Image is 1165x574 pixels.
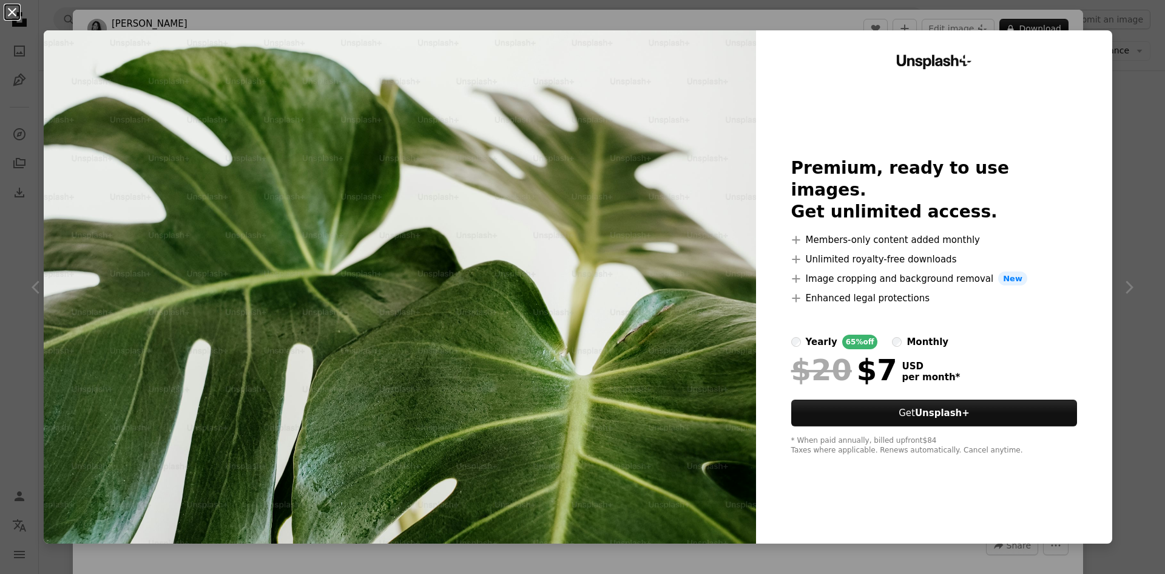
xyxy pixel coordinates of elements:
h2: Premium, ready to use images. Get unlimited access. [791,157,1078,223]
span: New [998,272,1027,286]
div: * When paid annually, billed upfront $84 Taxes where applicable. Renews automatically. Cancel any... [791,436,1078,456]
li: Unlimited royalty-free downloads [791,252,1078,267]
div: 65% off [842,335,878,349]
span: USD [902,361,961,372]
li: Members-only content added monthly [791,233,1078,247]
span: $20 [791,354,852,386]
strong: Unsplash+ [915,408,970,419]
input: monthly [892,337,902,347]
div: monthly [907,335,948,349]
span: per month * [902,372,961,383]
button: GetUnsplash+ [791,400,1078,426]
li: Image cropping and background removal [791,272,1078,286]
li: Enhanced legal protections [791,291,1078,306]
input: yearly65%off [791,337,801,347]
div: $7 [791,354,897,386]
div: yearly [806,335,837,349]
